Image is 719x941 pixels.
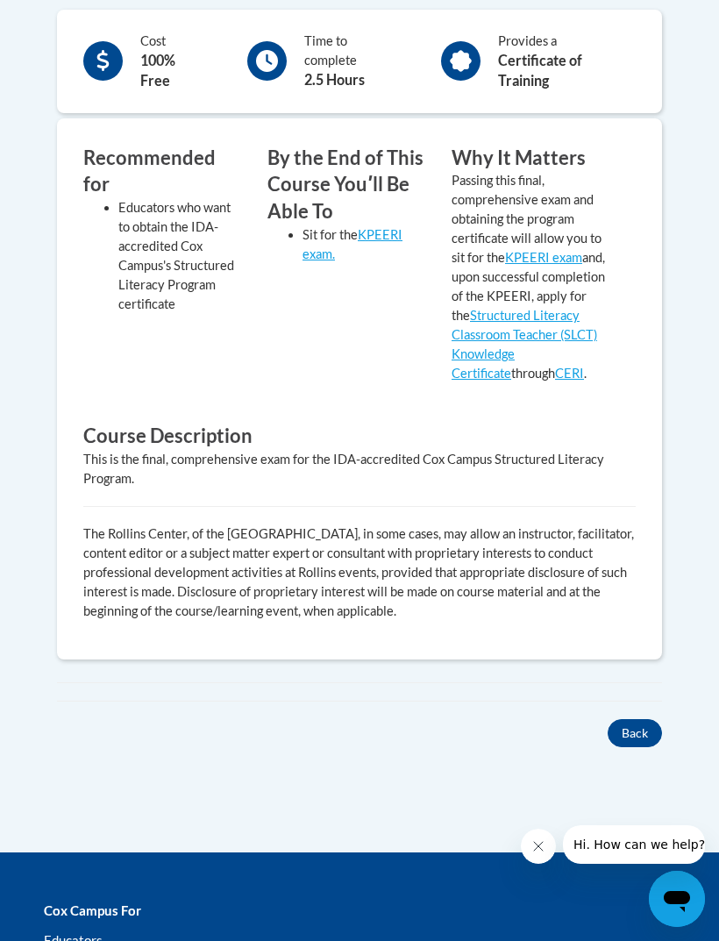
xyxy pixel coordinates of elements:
p: Passing this final, comprehensive exam and obtaining the program certificate will allow you to si... [452,171,609,383]
div: Cost [140,32,208,91]
li: Educators who want to obtain the IDA-accredited Cox Campus's Structured Literacy Program certificate [118,198,241,314]
a: CERI [555,366,584,381]
li: Sit for the [303,225,425,264]
div: This is the final, comprehensive exam for the IDA-accredited Cox Campus Structured Literacy Program. [83,450,636,488]
b: Cox Campus For [44,902,141,918]
p: The Rollins Center, of the [GEOGRAPHIC_DATA], in some cases, may allow an instructor, facilitator... [83,524,636,621]
h3: Recommended for [83,145,241,199]
h3: Course Description [83,423,636,450]
b: Certificate of Training [498,52,582,89]
h3: Why It Matters [452,145,609,172]
iframe: Message from company [563,825,705,864]
iframe: Close message [521,829,556,864]
div: Time to complete [304,32,402,90]
h3: By the End of This Course Youʹll Be Able To [267,145,425,225]
div: Provides a [498,32,636,91]
b: 100% Free [140,52,175,89]
a: Structured Literacy Classroom Teacher (SLCT) Knowledge Certificate [452,308,597,381]
button: Back [608,719,662,747]
iframe: Button to launch messaging window [649,871,705,927]
b: 2.5 Hours [304,71,365,88]
a: KPEERI exam [505,250,582,265]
